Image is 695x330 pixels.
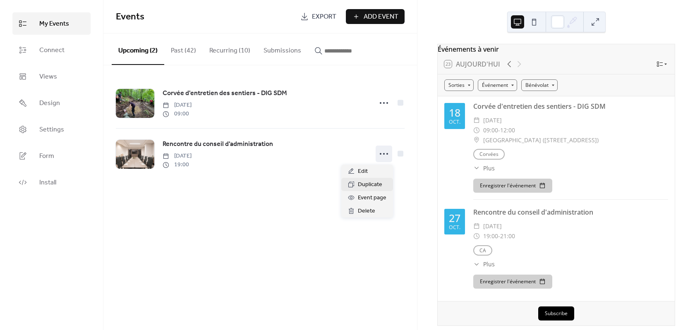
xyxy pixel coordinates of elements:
[473,260,495,268] button: ​Plus
[39,72,57,82] span: Views
[358,206,375,216] span: Delete
[483,221,502,231] span: [DATE]
[483,125,498,135] span: 09:00
[473,231,480,241] div: ​
[358,167,368,177] span: Edit
[163,88,287,99] a: Corvée d'entretien des sentiers - DIG SDM
[12,145,91,167] a: Form
[449,213,460,223] div: 27
[473,260,480,268] div: ​
[358,193,386,203] span: Event page
[12,12,91,35] a: My Events
[473,135,480,145] div: ​
[473,164,495,172] button: ​Plus
[163,88,287,98] span: Corvée d'entretien des sentiers - DIG SDM
[483,164,495,172] span: Plus
[39,98,60,108] span: Design
[112,33,164,65] button: Upcoming (2)
[473,164,480,172] div: ​
[39,19,69,29] span: My Events
[438,44,675,54] div: Événements à venir
[449,108,460,118] div: 18
[203,33,257,64] button: Recurring (10)
[473,125,480,135] div: ​
[483,260,495,268] span: Plus
[500,125,515,135] span: 12:00
[12,39,91,61] a: Connect
[483,115,502,125] span: [DATE]
[39,125,64,135] span: Settings
[483,231,498,241] span: 19:00
[257,33,308,64] button: Submissions
[500,231,515,241] span: 21:00
[364,12,398,22] span: Add Event
[473,207,668,217] div: Rencontre du conseil d'administration
[473,179,552,193] button: Enregistrer l'événement
[449,225,460,230] div: oct.
[498,125,500,135] span: -
[12,65,91,88] a: Views
[39,151,54,161] span: Form
[163,139,273,149] span: Rencontre du conseil d'administration
[12,92,91,114] a: Design
[449,120,460,125] div: oct.
[12,118,91,141] a: Settings
[498,231,500,241] span: -
[164,33,203,64] button: Past (42)
[473,221,480,231] div: ​
[163,139,273,150] a: Rencontre du conseil d'administration
[12,171,91,194] a: Install
[163,101,192,110] span: [DATE]
[39,178,56,188] span: Install
[483,135,599,145] span: [GEOGRAPHIC_DATA] ([STREET_ADDRESS])
[163,160,192,169] span: 19:00
[116,8,144,26] span: Events
[358,180,382,190] span: Duplicate
[473,275,552,289] button: Enregistrer l'événement
[473,101,668,111] div: Corvée d'entretien des sentiers - DIG SDM
[39,45,65,55] span: Connect
[473,115,480,125] div: ​
[312,12,336,22] span: Export
[163,152,192,160] span: [DATE]
[346,9,405,24] button: Add Event
[538,306,574,320] button: Subscribe
[294,9,343,24] a: Export
[163,110,192,118] span: 09:00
